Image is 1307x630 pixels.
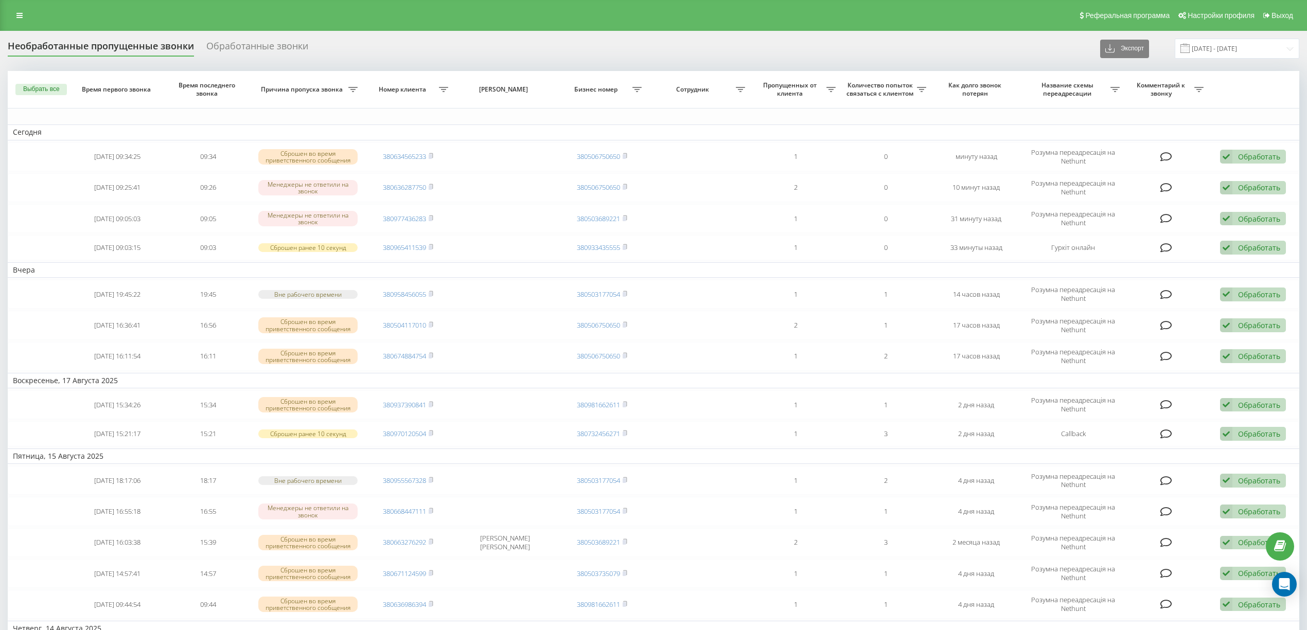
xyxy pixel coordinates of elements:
a: 380671124599 [383,569,426,578]
span: Номер клиента [368,85,439,94]
td: 14 часов назад [931,280,1022,309]
td: Розумна переадресація на Nethunt [1021,142,1125,171]
td: 09:05 [163,204,253,233]
td: 15:39 [163,528,253,557]
a: 380981662611 [577,400,620,409]
a: 380503735079 [577,569,620,578]
a: 380958456055 [383,290,426,299]
td: Розумна переадресація на Nethunt [1021,466,1125,495]
div: Обработать [1238,290,1280,299]
td: [DATE] 16:11:54 [73,342,163,371]
div: Вне рабочего времени [258,476,358,485]
a: 380977436283 [383,214,426,223]
div: Обработать [1238,568,1280,578]
div: Обработать [1238,476,1280,485]
td: 09:44 [163,590,253,619]
a: 380674884754 [383,351,426,361]
td: [PERSON_NAME] [PERSON_NAME] [453,528,557,557]
a: 380506750650 [577,152,620,161]
td: 1 [750,342,841,371]
td: 1 [841,280,931,309]
a: 380981662611 [577,600,620,609]
td: 1 [750,497,841,526]
a: 380503177054 [577,290,620,299]
td: 0 [841,173,931,202]
div: Обработать [1238,320,1280,330]
div: Сброшен во время приветственного сообщения [258,349,358,364]
div: Обработать [1238,537,1280,547]
td: 0 [841,142,931,171]
div: Обработать [1238,429,1280,439]
td: Вчера [8,262,1299,278]
span: Время последнего звонка [172,81,244,97]
a: 380503177054 [577,476,620,485]
td: 2 [750,173,841,202]
div: Необработанные пропущенные звонки [8,41,194,57]
td: 2 [841,342,931,371]
td: 1 [750,204,841,233]
td: 3 [841,421,931,446]
div: Обработать [1238,400,1280,410]
a: 380634565233 [383,152,426,161]
td: 18:17 [163,466,253,495]
a: 380937390841 [383,400,426,409]
td: [DATE] 09:03:15 [73,235,163,260]
a: 380503177054 [577,507,620,516]
td: Розумна переадресація на Nethunt [1021,311,1125,339]
td: 4 дня назад [931,590,1022,619]
td: 2 месяца назад [931,528,1022,557]
td: минуту назад [931,142,1022,171]
a: 380503689221 [577,537,620,547]
td: Пятница, 15 Августа 2025 [8,448,1299,464]
span: Бизнес номер [562,85,633,94]
td: Розумна переадресація на Nethunt [1021,590,1125,619]
td: [DATE] 09:05:03 [73,204,163,233]
td: Розумна переадресація на Nethunt [1021,342,1125,371]
div: Обработать [1238,243,1280,253]
td: [DATE] 09:25:41 [73,173,163,202]
div: Сброшен во время приветственного сообщения [258,597,358,612]
a: 380503689221 [577,214,620,223]
div: Менеджеры не ответили на звонок [258,503,358,519]
td: 1 [750,590,841,619]
div: Обработанные звонки [206,41,308,57]
button: Выбрать все [15,84,67,95]
td: 15:34 [163,390,253,419]
td: [DATE] 16:03:38 [73,528,163,557]
div: Сброшен во время приветственного сообщения [258,566,358,581]
td: Розумна переадресація на Nethunt [1021,280,1125,309]
span: Количество попыток связаться с клиентом [846,81,917,97]
td: [DATE] 19:45:22 [73,280,163,309]
a: 380636287750 [383,183,426,192]
td: Розумна переадресація на Nethunt [1021,173,1125,202]
a: 380663276292 [383,537,426,547]
td: [DATE] 18:17:06 [73,466,163,495]
span: Как долго звонок потерян [940,81,1012,97]
td: 09:34 [163,142,253,171]
a: 380732456271 [577,429,620,438]
td: 2 [750,311,841,339]
td: 2 дня назад [931,390,1022,419]
td: 17 часов назад [931,311,1022,339]
td: 1 [750,280,841,309]
td: 0 [841,235,931,260]
td: 09:26 [163,173,253,202]
td: Гуркіт онлайн [1021,235,1125,260]
td: 1 [841,559,931,588]
td: Воскресенье, 17 Августа 2025 [8,373,1299,388]
a: 380668447111 [383,507,426,516]
td: [DATE] 09:44:54 [73,590,163,619]
td: 4 дня назад [931,466,1022,495]
td: [DATE] 15:34:26 [73,390,163,419]
td: Розумна переадресація на Nethunt [1021,528,1125,557]
td: 1 [750,142,841,171]
div: Обработать [1238,214,1280,224]
span: Пропущенных от клиента [755,81,826,97]
td: 16:11 [163,342,253,371]
a: 380636986394 [383,600,426,609]
td: [DATE] 09:34:25 [73,142,163,171]
td: 1 [841,590,931,619]
div: Обработать [1238,507,1280,516]
a: 380933435555 [577,243,620,252]
div: Open Intercom Messenger [1272,572,1297,597]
